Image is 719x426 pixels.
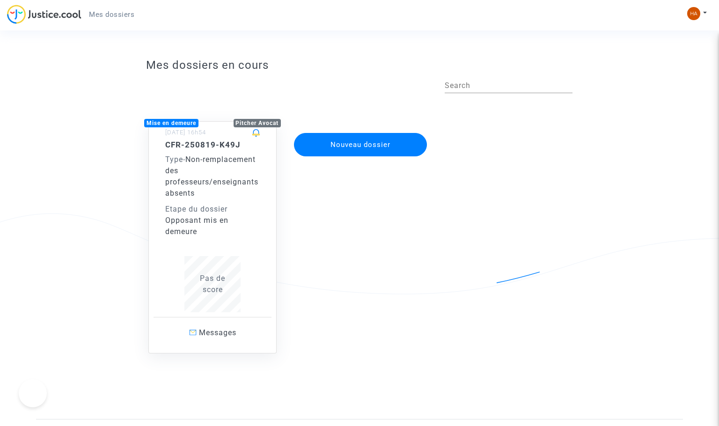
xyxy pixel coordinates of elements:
[7,5,81,24] img: jc-logo.svg
[144,119,198,127] div: Mise en demeure
[165,204,260,215] div: Etape du dossier
[293,127,428,136] a: Nouveau dossier
[154,317,271,348] a: Messages
[200,274,225,294] span: Pas de score
[165,215,260,237] div: Opposant mis en demeure
[165,155,185,164] span: -
[165,155,258,198] span: Non-remplacement des professeurs/enseignants absents
[165,155,183,164] span: Type
[294,133,427,156] button: Nouveau dossier
[81,7,142,22] a: Mes dossiers
[165,129,206,136] small: [DATE] 16h54
[146,59,572,72] h3: Mes dossiers en cours
[139,103,286,353] a: Mise en demeurePitcher Avocat[DATE] 16h54CFR-250819-K49JType-Non-remplacement des professeurs/ens...
[19,379,47,407] iframe: Help Scout Beacon - Open
[687,7,700,20] img: 4b34ec4eb6f68d98f0eab0e1f1ac274e
[89,10,134,19] span: Mes dossiers
[199,328,236,337] span: Messages
[165,140,260,149] h5: CFR-250819-K49J
[234,119,281,127] div: Pitcher Avocat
